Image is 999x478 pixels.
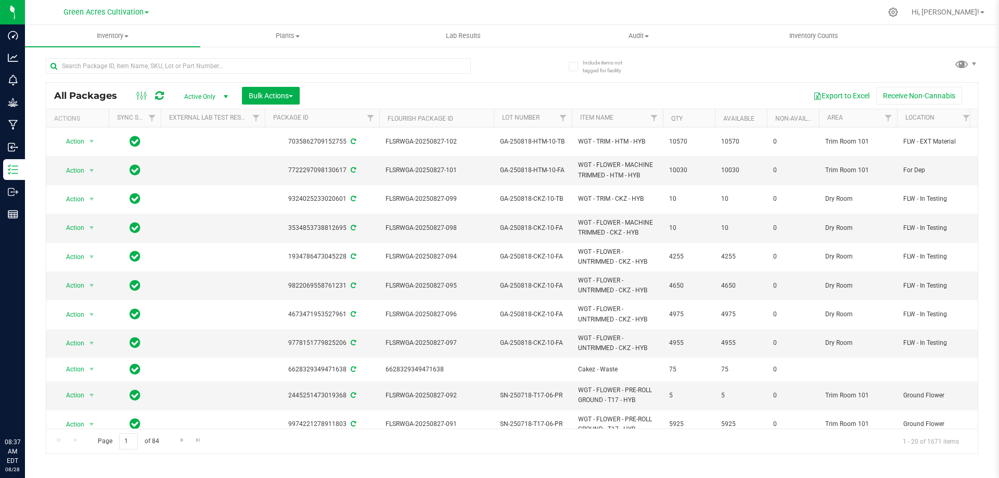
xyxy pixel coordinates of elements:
[263,338,381,348] div: 9778151779825206
[386,365,488,374] span: 6628329349471638
[85,250,98,264] span: select
[578,365,657,374] span: Cakez - Waste
[825,137,891,147] span: Trim Room 101
[500,309,566,319] span: GA-250818-CKZ-10-FA
[894,433,967,449] span: 1 - 20 of 1671 items
[880,109,897,127] a: Filter
[273,114,309,121] a: Package ID
[130,335,140,350] span: In Sync
[903,419,969,429] span: Ground Flower
[669,365,709,374] span: 75
[85,336,98,351] span: select
[578,276,657,295] span: WGT - FLOWER - UNTRIMMED - CKZ - HYB
[263,137,381,147] div: 7035862709152755
[578,194,657,204] span: WGT - TRIM - CKZ - HYB
[669,137,709,147] span: 10570
[8,30,18,41] inline-svg: Dashboard
[174,433,189,447] a: Go to the next page
[721,391,761,401] span: 5
[669,165,709,175] span: 10030
[721,165,761,175] span: 10030
[578,160,657,180] span: WGT - FLOWER - MACHINE TRIMMED - HTM - HYB
[386,194,488,204] span: FLSRWGA-20250827-099
[386,419,488,429] span: FLSRWGA-20250827-091
[578,304,657,324] span: WGT - FLOWER - UNTRIMMED - CKZ - HYB
[903,281,969,291] span: FLW - In Testing
[669,281,709,291] span: 4650
[85,163,98,178] span: select
[432,31,495,41] span: Lab Results
[386,338,488,348] span: FLSRWGA-20250827-097
[669,419,709,429] span: 5925
[349,282,356,289] span: Sync from Compliance System
[500,391,566,401] span: SN-250718-T17-06-PR
[376,25,551,47] a: Lab Results
[723,115,754,122] a: Available
[825,165,891,175] span: Trim Room 101
[25,25,200,47] a: Inventory
[130,362,140,377] span: In Sync
[903,338,969,348] span: FLW - In Testing
[825,194,891,204] span: Dry Room
[671,115,683,122] a: Qty
[8,187,18,197] inline-svg: Outbound
[8,75,18,85] inline-svg: Monitoring
[25,31,200,41] span: Inventory
[903,391,969,401] span: Ground Flower
[144,109,161,127] a: Filter
[263,252,381,262] div: 1934786473045228
[775,31,852,41] span: Inventory Counts
[85,307,98,322] span: select
[57,278,85,293] span: Action
[57,388,85,403] span: Action
[57,192,85,206] span: Action
[386,137,488,147] span: FLSRWGA-20250827-102
[502,114,540,121] a: Lot Number
[721,365,761,374] span: 75
[669,194,709,204] span: 10
[773,165,813,175] span: 0
[349,253,356,260] span: Sync from Compliance System
[85,362,98,377] span: select
[912,8,979,16] span: Hi, [PERSON_NAME]!
[263,365,381,374] div: 6628329349471638
[57,307,85,322] span: Action
[85,388,98,403] span: select
[500,223,566,233] span: GA-250818-CKZ-10-FA
[31,393,43,406] iframe: Resource center unread badge
[827,114,843,121] a: Area
[773,391,813,401] span: 0
[8,164,18,175] inline-svg: Inventory
[130,307,140,321] span: In Sync
[349,392,356,399] span: Sync from Compliance System
[825,281,891,291] span: Dry Room
[349,420,356,428] span: Sync from Compliance System
[263,281,381,291] div: 9822069558761231
[263,391,381,401] div: 2445251473019368
[169,114,251,121] a: External Lab Test Result
[263,194,381,204] div: 9324025233020601
[721,338,761,348] span: 4955
[54,90,127,101] span: All Packages
[825,223,891,233] span: Dry Room
[903,137,969,147] span: FLW - EXT Material
[57,134,85,149] span: Action
[721,137,761,147] span: 10570
[57,163,85,178] span: Action
[773,309,813,319] span: 0
[578,333,657,353] span: WGT - FLOWER - UNTRIMMED - CKZ - HYB
[8,53,18,63] inline-svg: Analytics
[130,417,140,431] span: In Sync
[551,25,726,47] a: Audit
[57,250,85,264] span: Action
[721,252,761,262] span: 4255
[958,109,975,127] a: Filter
[905,114,934,121] a: Location
[386,309,488,319] span: FLSRWGA-20250827-096
[552,31,726,41] span: Audit
[721,419,761,429] span: 5925
[130,134,140,149] span: In Sync
[825,391,891,401] span: Trim Room 101
[8,209,18,219] inline-svg: Reports
[386,223,488,233] span: FLSRWGA-20250827-098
